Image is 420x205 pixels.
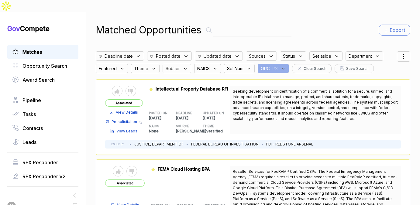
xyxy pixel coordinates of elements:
[105,53,133,59] span: Deadline date
[166,65,180,72] span: Subtier
[22,111,36,118] span: Tasks
[203,111,220,115] h5: UPDATED ON
[7,24,78,33] h1: Compete
[22,62,67,70] span: Opportunity Search
[22,159,58,166] span: RFX Responder
[12,76,74,84] a: Award Search
[134,142,184,147] li: JUSTICE, DEPARTMENT OF
[12,173,74,180] a: RFX Responder V2
[116,110,138,115] span: View Details
[249,53,266,59] span: Sources
[349,53,372,59] span: Department
[270,65,278,72] span: : PS
[203,128,230,134] p: Diversified
[176,128,203,134] p: [PERSON_NAME]
[176,124,193,128] h5: SOURCE
[266,142,313,147] li: FBI - REDSTONE ARSENAL
[105,179,145,187] span: Associated
[116,128,137,134] span: View Leads
[22,48,42,56] span: Matches
[149,128,176,134] p: None
[176,115,203,121] p: [DATE]
[105,99,143,107] span: Associated
[111,142,124,146] h5: ISSUED BY
[227,65,243,72] span: Sol Num
[12,97,74,104] a: Pipeline
[105,119,137,125] a: Presolicitation
[261,65,270,72] span: ORG
[292,64,332,73] button: Clear Search
[12,125,74,132] a: Contacts
[22,173,66,180] span: RFX Responder V2
[99,65,117,72] span: Featured
[22,138,36,146] span: Leads
[12,111,74,118] a: Tasks
[204,53,232,59] span: Updated date
[158,166,210,172] span: FEMA Cloud Hosting BPA
[149,111,166,115] h5: POSTED ON
[176,111,193,115] h5: DEADLINE
[149,124,166,128] h5: NAICS
[335,64,374,73] button: Save Search
[12,159,74,166] a: RFX Responder
[312,53,331,59] span: Set aside
[22,76,55,84] span: Award Search
[233,89,398,121] span: Seeking development or identification of a commercial solution for a secure, unified, and interop...
[7,25,20,32] span: Gov
[197,65,210,72] span: NAICS
[156,53,181,59] span: Posted date
[134,65,148,72] span: Theme
[283,53,295,59] span: Status
[96,23,201,37] h1: Matched Opportunities
[12,48,74,56] a: Matches
[156,86,228,91] span: Intellectual Property Database RFI
[22,97,41,104] span: Pipeline
[12,62,74,70] a: Opportunity Search
[203,124,220,128] h5: THEME
[304,66,326,71] span: Clear Search
[149,115,176,121] p: [DATE]
[346,66,369,71] span: Save Search
[379,25,410,36] button: Export
[22,125,43,132] span: Contacts
[12,138,74,146] a: Leads
[112,119,137,125] span: Presolicitation
[203,115,230,121] p: [DATE]
[191,142,259,147] li: FEDERAL BUREAU OF INVESTIGATION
